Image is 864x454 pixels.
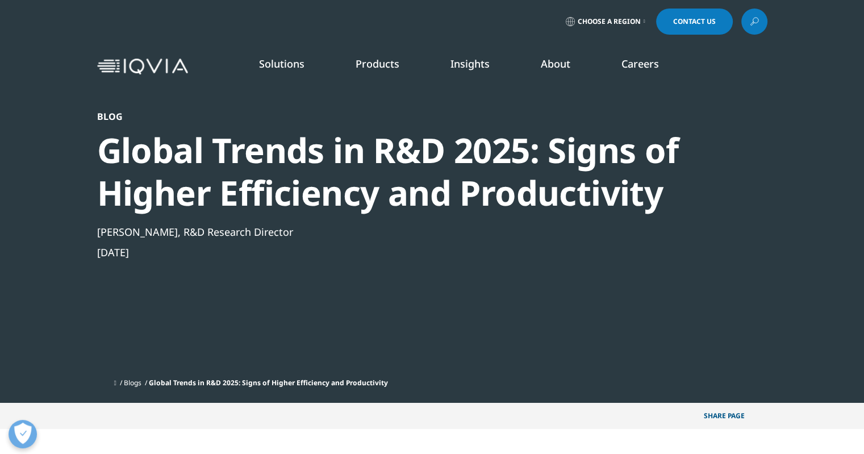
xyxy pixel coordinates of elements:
[541,57,570,70] a: About
[621,57,659,70] a: Careers
[193,40,767,93] nav: Primary
[578,17,641,26] span: Choose a Region
[673,18,716,25] span: Contact Us
[656,9,733,35] a: Contact Us
[9,420,37,448] button: 優先設定センターを開く
[97,225,706,239] div: [PERSON_NAME], R&D Research Director
[695,403,767,429] button: Share PAGEShare PAGE
[695,403,767,429] p: Share PAGE
[124,378,141,388] a: Blogs
[97,129,706,214] div: Global Trends in R&D 2025: Signs of Higher Efficiency and Productivity
[97,59,188,75] img: IQVIA Healthcare Information Technology and Pharma Clinical Research Company
[97,245,706,259] div: [DATE]
[259,57,304,70] a: Solutions
[149,378,388,388] span: Global Trends in R&D 2025: Signs of Higher Efficiency and Productivity
[97,111,706,122] div: Blog
[356,57,399,70] a: Products
[450,57,490,70] a: Insights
